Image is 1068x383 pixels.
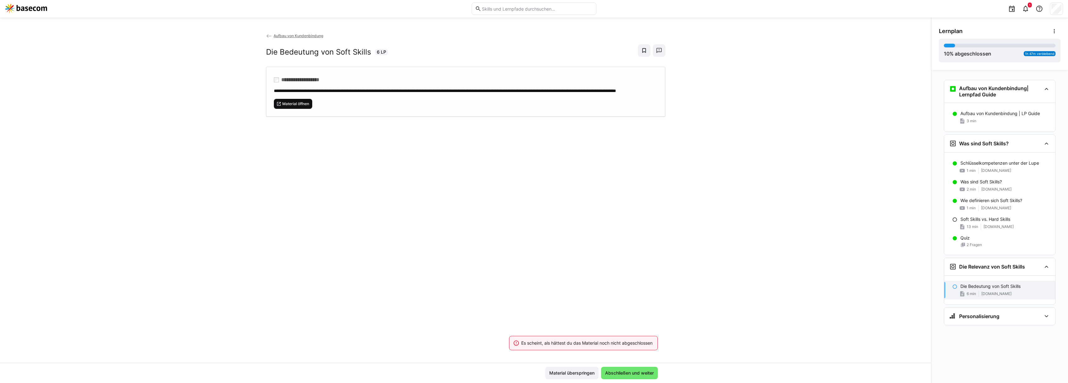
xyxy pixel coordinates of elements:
[1025,52,1054,56] span: 1h 47m verbleibend
[983,224,1014,229] span: [DOMAIN_NAME]
[967,119,976,124] span: 3 min
[944,50,991,57] div: % abgeschlossen
[1029,3,1031,7] span: 1
[981,206,1011,211] span: [DOMAIN_NAME]
[960,283,1021,289] p: Die Bedeutung von Soft Skills
[967,224,978,229] span: 13 min
[604,370,655,376] span: Abschließen und weiter
[981,291,1012,296] span: [DOMAIN_NAME]
[967,187,976,192] span: 2 min
[266,47,371,57] h2: Die Bedeutung von Soft Skills
[377,49,386,55] span: 6 LP
[944,51,949,57] span: 10
[967,291,976,296] span: 6 min
[939,28,963,35] span: Lernplan
[960,235,970,241] p: Quiz
[960,216,1010,222] p: Soft Skills vs. Hard Skills
[960,160,1039,166] p: Schlüsselkompetenzen unter der Lupe
[481,6,593,12] input: Skills und Lernpfade durchsuchen…
[959,140,1009,147] h3: Was sind Soft Skills?
[959,264,1025,270] h3: Die Relevanz von Soft Skills
[601,367,658,379] button: Abschließen und weiter
[545,367,599,379] button: Material überspringen
[960,179,1002,185] p: Was sind Soft Skills?
[274,99,313,109] button: Material öffnen
[282,101,310,106] span: Material öffnen
[266,33,323,38] a: Aufbau von Kundenbindung
[960,197,1022,204] p: Wie definieren sich Soft Skills?
[981,168,1011,173] span: [DOMAIN_NAME]
[967,242,982,247] span: 2 Fragen
[981,187,1012,192] span: [DOMAIN_NAME]
[959,85,1041,98] h3: Aufbau von Kundenbindung| Lernpfad Guide
[274,33,323,38] span: Aufbau von Kundenbindung
[960,110,1040,117] p: Aufbau von Kundenbindung | LP Guide
[548,370,595,376] span: Material überspringen
[521,340,653,346] div: Es scheint, als hättest du das Material noch nicht abgeschlossen
[959,313,999,319] h3: Personalisierung
[967,206,976,211] span: 1 min
[967,168,976,173] span: 1 min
